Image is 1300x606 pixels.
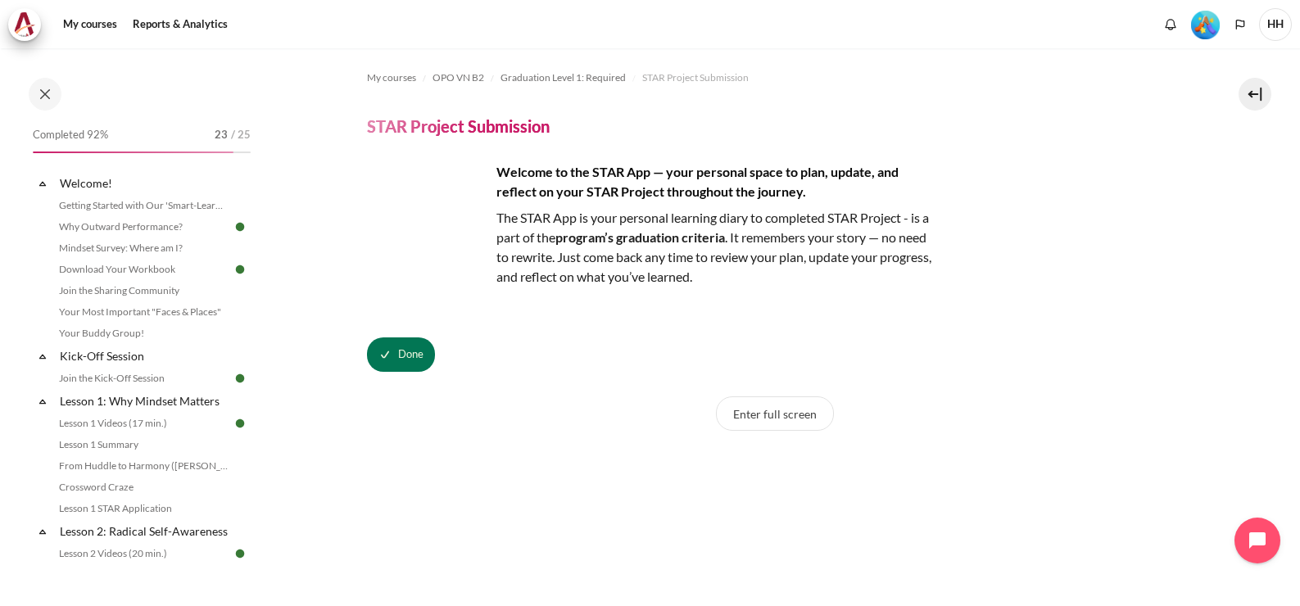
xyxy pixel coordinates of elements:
[54,499,233,518] a: Lesson 1 STAR Application
[367,208,940,287] p: The STAR App is your personal learning diary to completed STAR Project - is a part of the . It re...
[367,162,490,285] img: yuki
[57,390,233,412] a: Lesson 1: Why Mindset Matters
[1228,12,1252,37] button: Languages
[233,219,247,234] img: Done
[127,8,233,41] a: Reports & Analytics
[54,323,233,343] a: Your Buddy Group!
[34,348,51,364] span: Collapse
[433,68,484,88] a: OPO VN B2
[34,523,51,540] span: Collapse
[233,416,247,431] img: Done
[233,546,247,561] img: Done
[34,393,51,409] span: Collapse
[54,477,233,497] a: Crossword Craze
[54,456,233,476] a: From Huddle to Harmony ([PERSON_NAME]'s Story)
[54,435,233,454] a: Lesson 1 Summary
[54,414,233,433] a: Lesson 1 Videos (17 min.)
[1191,11,1220,39] img: Level #5
[33,127,108,143] span: Completed 92%
[642,70,749,85] span: STAR Project Submission
[57,172,233,194] a: Welcome!
[367,70,416,85] span: My courses
[367,162,940,201] h4: Welcome to the STAR App — your personal space to plan, update, and reflect on your STAR Project t...
[433,70,484,85] span: OPO VN B2
[501,70,626,85] span: Graduation Level 1: Required
[1191,9,1220,39] div: Level #5
[54,369,233,388] a: Join the Kick-Off Session
[233,262,247,277] img: Done
[367,337,435,372] button: STAR Project Submission is marked by api seac as done. Press to undo.
[57,8,123,41] a: My courses
[555,229,725,245] strong: program’s graduation criteria
[54,281,233,301] a: Join the Sharing Community
[501,68,626,88] a: Graduation Level 1: Required
[367,115,550,137] h4: STAR Project Submission
[233,371,247,386] img: Done
[1158,12,1183,37] div: Show notification window with no new notifications
[642,68,749,88] a: STAR Project Submission
[215,127,228,143] span: 23
[8,8,49,41] a: Architeck Architeck
[1259,8,1292,41] span: HH
[57,345,233,367] a: Kick-Off Session
[1184,9,1226,39] a: Level #5
[54,260,233,279] a: Download Your Workbook
[13,12,36,37] img: Architeck
[367,68,416,88] a: My courses
[34,175,51,192] span: Collapse
[54,302,233,322] a: Your Most Important "Faces & Places"
[54,238,233,258] a: Mindset Survey: Where am I?
[231,127,251,143] span: / 25
[54,196,233,215] a: Getting Started with Our 'Smart-Learning' Platform
[1259,8,1292,41] a: User menu
[54,544,233,563] a: Lesson 2 Videos (20 min.)
[54,217,233,237] a: Why Outward Performance?
[33,151,233,153] div: 92%
[398,346,424,363] span: Done
[57,520,233,542] a: Lesson 2: Radical Self-Awareness
[716,396,834,431] button: Enter full screen
[367,65,1184,91] nav: Navigation bar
